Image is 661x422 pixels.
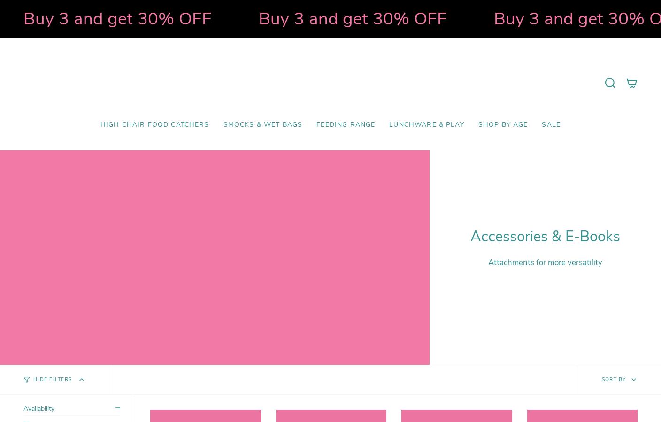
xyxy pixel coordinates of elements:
[93,114,216,136] a: High Chair Food Catchers
[471,114,535,136] a: Shop by Age
[535,114,568,136] a: SALE
[309,114,382,136] a: Feeding Range
[382,114,471,136] a: Lunchware & Play
[33,377,72,383] span: Hide Filters
[23,404,54,413] span: Availability
[478,121,528,129] span: Shop by Age
[316,121,375,129] span: Feeding Range
[216,114,310,136] a: Smocks & Wet Bags
[461,7,649,31] strong: Buy 3 and get 30% OFF
[542,121,561,129] span: SALE
[470,257,620,268] p: Attachments for more versatility
[389,121,464,129] span: Lunchware & Play
[602,376,626,383] span: Sort by
[23,404,120,416] summary: Availability
[578,365,661,394] button: Sort by
[223,121,303,129] span: Smocks & Wet Bags
[225,7,414,31] strong: Buy 3 and get 30% OFF
[470,228,620,246] h1: Accessories & E-Books
[250,52,412,114] a: Mumma’s Little Helpers
[100,121,209,129] span: High Chair Food Catchers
